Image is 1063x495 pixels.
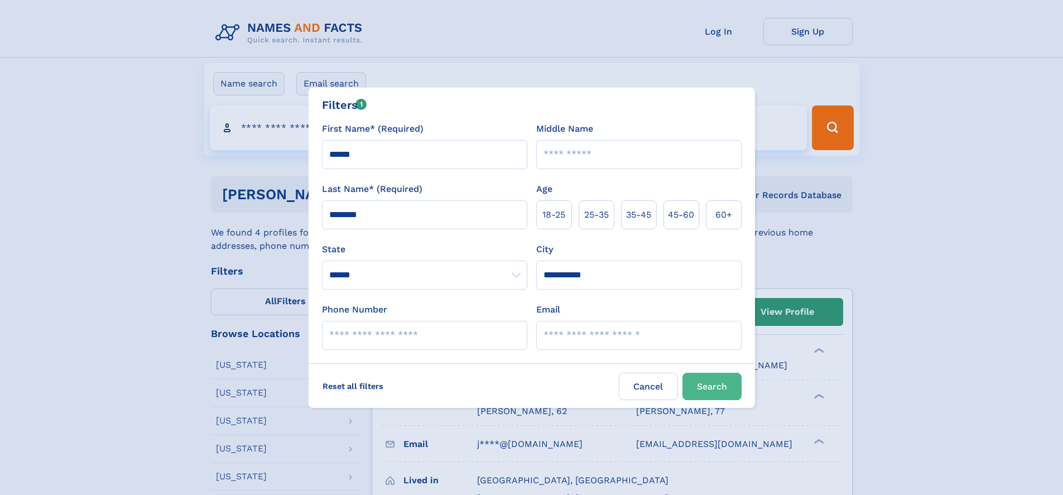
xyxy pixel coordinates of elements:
[619,373,678,400] label: Cancel
[536,243,553,256] label: City
[668,208,694,222] span: 45‑60
[322,243,527,256] label: State
[682,373,742,400] button: Search
[536,303,560,316] label: Email
[715,208,732,222] span: 60+
[536,122,593,136] label: Middle Name
[626,208,651,222] span: 35‑45
[322,97,367,113] div: Filters
[322,122,424,136] label: First Name* (Required)
[542,208,565,222] span: 18‑25
[322,303,387,316] label: Phone Number
[584,208,609,222] span: 25‑35
[536,182,552,196] label: Age
[322,182,422,196] label: Last Name* (Required)
[315,373,391,400] label: Reset all filters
